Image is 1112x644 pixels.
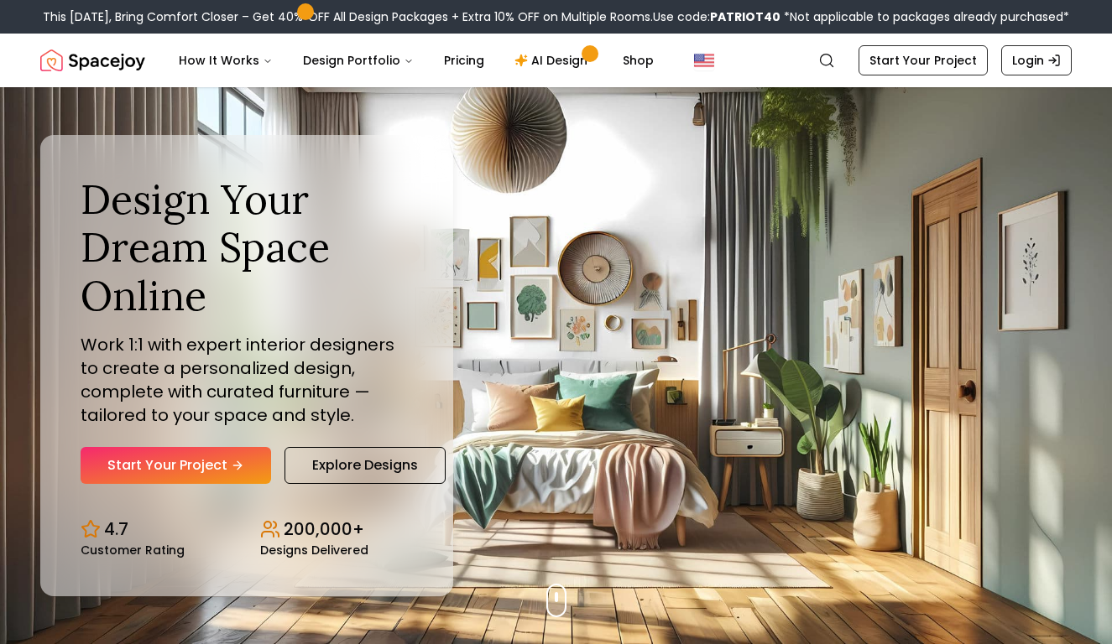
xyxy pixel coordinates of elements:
[81,504,413,556] div: Design stats
[501,44,606,77] a: AI Design
[710,8,780,25] b: PATRIOT40
[81,447,271,484] a: Start Your Project
[859,45,988,75] a: Start Your Project
[104,517,128,541] p: 4.7
[165,44,667,77] nav: Main
[81,175,413,320] h1: Design Your Dream Space Online
[285,447,446,484] a: Explore Designs
[81,544,185,556] small: Customer Rating
[165,44,286,77] button: How It Works
[40,34,1072,87] nav: Global
[609,44,667,77] a: Shop
[694,50,714,70] img: United States
[431,44,498,77] a: Pricing
[1001,45,1072,75] a: Login
[290,44,427,77] button: Design Portfolio
[284,517,364,541] p: 200,000+
[260,544,368,556] small: Designs Delivered
[653,8,780,25] span: Use code:
[43,8,1069,25] div: This [DATE], Bring Comfort Closer – Get 40% OFF All Design Packages + Extra 10% OFF on Multiple R...
[81,333,413,427] p: Work 1:1 with expert interior designers to create a personalized design, complete with curated fu...
[40,44,145,77] a: Spacejoy
[40,44,145,77] img: Spacejoy Logo
[780,8,1069,25] span: *Not applicable to packages already purchased*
